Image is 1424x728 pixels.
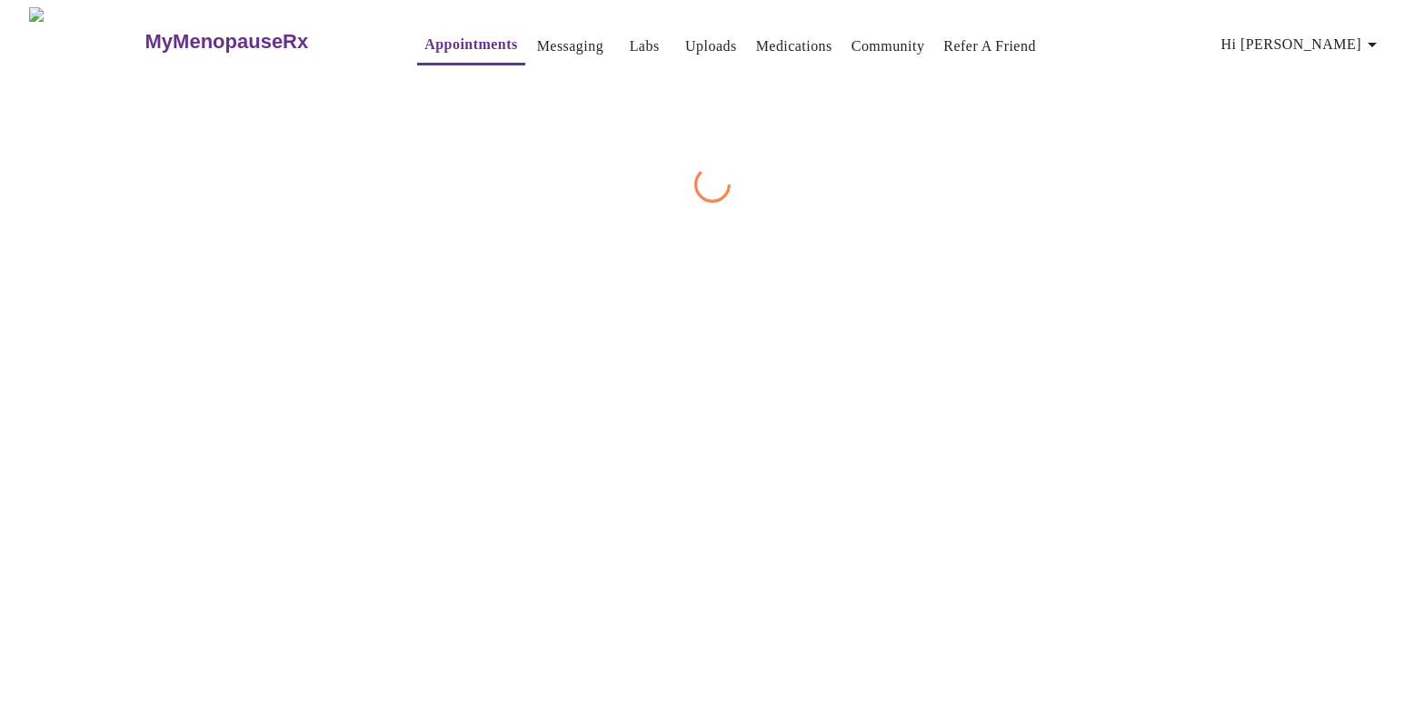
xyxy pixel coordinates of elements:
[1214,26,1390,63] button: Hi [PERSON_NAME]
[143,10,381,74] a: MyMenopauseRx
[630,34,660,59] a: Labs
[936,28,1043,65] button: Refer a Friend
[1221,32,1383,57] span: Hi [PERSON_NAME]
[678,28,744,65] button: Uploads
[29,7,143,75] img: MyMenopauseRx Logo
[537,34,603,59] a: Messaging
[844,28,932,65] button: Community
[749,28,840,65] button: Medications
[943,34,1036,59] a: Refer a Friend
[615,28,673,65] button: Labs
[756,34,832,59] a: Medications
[685,34,737,59] a: Uploads
[424,32,517,57] a: Appointments
[851,34,925,59] a: Community
[530,28,611,65] button: Messaging
[145,30,309,54] h3: MyMenopauseRx
[417,26,524,65] button: Appointments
